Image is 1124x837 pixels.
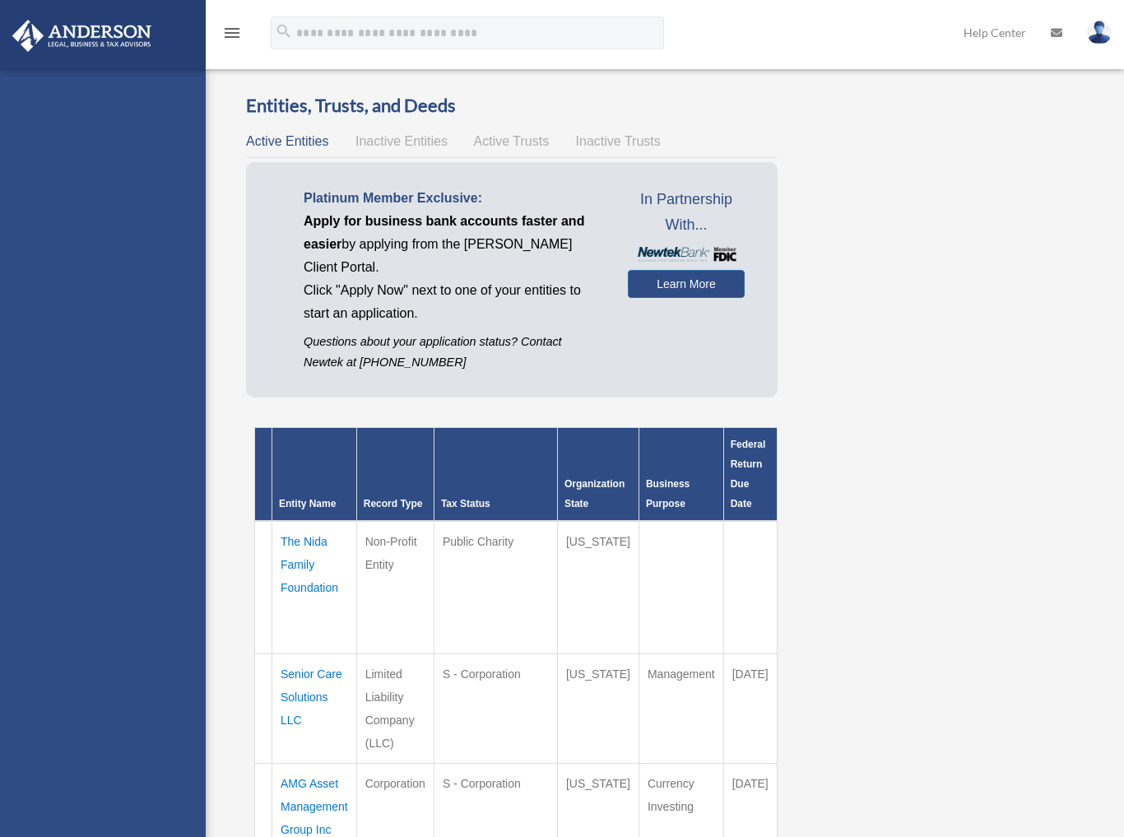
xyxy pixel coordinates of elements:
[628,270,745,298] a: Learn More
[474,134,550,148] span: Active Trusts
[639,654,723,764] td: Management
[636,247,736,262] img: NewtekBankLogoSM.png
[1087,21,1112,44] img: User Pic
[723,428,777,522] th: Federal Return Due Date
[272,654,357,764] td: Senior Care Solutions LLC
[723,654,777,764] td: [DATE]
[304,332,603,373] p: Questions about your application status? Contact Newtek at [PHONE_NUMBER]
[355,134,448,148] span: Inactive Entities
[434,654,557,764] td: S - Corporation
[7,20,156,52] img: Anderson Advisors Platinum Portal
[272,428,357,522] th: Entity Name
[304,210,603,279] p: by applying from the [PERSON_NAME] Client Portal.
[356,654,434,764] td: Limited Liability Company (LLC)
[356,428,434,522] th: Record Type
[557,654,639,764] td: [US_STATE]
[557,428,639,522] th: Organization State
[304,214,584,251] span: Apply for business bank accounts faster and easier
[576,134,661,148] span: Inactive Trusts
[272,521,357,654] td: The Nida Family Foundation
[434,521,557,654] td: Public Charity
[356,521,434,654] td: Non-Profit Entity
[628,187,745,239] span: In Partnership With...
[434,428,557,522] th: Tax Status
[246,93,778,119] h3: Entities, Trusts, and Deeds
[275,22,293,40] i: search
[222,29,242,43] a: menu
[304,187,603,210] p: Platinum Member Exclusive:
[557,521,639,654] td: [US_STATE]
[639,428,723,522] th: Business Purpose
[777,521,954,654] td: Newtek Bank does not support this entity type. If you have questions please contact [PERSON_NAME]...
[246,134,328,148] span: Active Entities
[304,279,603,325] p: Click "Apply Now" next to one of your entities to start an application.
[222,23,242,43] i: menu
